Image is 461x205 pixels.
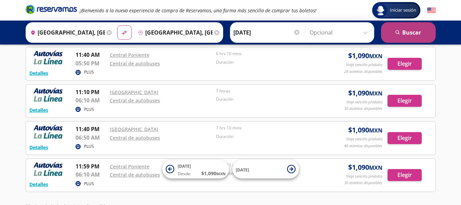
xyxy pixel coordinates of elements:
[232,160,299,179] button: [DATE]
[233,24,300,41] input: Elegir Fecha
[80,7,316,14] em: ¡Bienvenido a la nueva experiencia de compra de Reservamos, una forma más sencilla de comprar tus...
[29,106,48,114] button: Detalles
[29,144,48,151] button: Detalles
[387,7,419,14] span: Iniciar sesión
[28,24,105,41] input: Buscar Origen
[216,88,319,94] p: 7 horas
[369,52,382,60] small: MXN
[26,4,77,16] a: Brand Logo
[178,163,191,169] span: [DATE]
[427,6,436,15] button: English
[84,69,94,75] p: PLUS
[110,126,158,132] a: [GEOGRAPHIC_DATA]
[76,51,106,59] p: 11:40 AM
[236,167,249,172] span: [DATE]
[110,134,160,141] a: Central de autobuses
[110,171,160,178] a: Central de autobuses
[348,51,382,61] span: $ 1,090
[369,164,382,171] small: MXN
[344,180,382,186] p: 30 asientos disponibles
[84,143,94,150] p: PLUS
[369,127,382,134] small: MXN
[110,52,149,58] a: Central Poniente
[201,170,226,177] span: $ 1,090
[76,162,106,170] p: 11:59 PM
[110,163,149,170] a: Central Poniente
[216,51,319,57] p: 6 hrs 10 mins
[216,96,319,102] p: Duración
[76,125,106,133] p: 11:40 PM
[178,171,191,177] span: Desde:
[216,59,319,65] p: Duración
[76,88,106,96] p: 11:10 PM
[76,170,106,179] p: 06:10 AM
[84,181,94,187] p: PLUS
[310,24,371,41] input: Opcional
[29,181,48,188] button: Detalles
[110,89,158,95] a: [GEOGRAPHIC_DATA]
[388,132,422,144] button: Elegir
[26,4,77,14] i: Brand Logo
[216,133,319,140] p: Duración
[76,96,106,104] p: 06:10 AM
[76,133,106,142] p: 06:50 AM
[162,160,229,179] button: [DATE]Desde:$1,090MXN
[346,136,382,142] p: Viaje sencillo p/adulto
[381,22,436,43] button: Buscar
[346,99,382,105] p: Viaje sencillo p/adulto
[216,125,319,131] p: 7 hrs 10 mins
[110,97,160,104] a: Central de autobuses
[29,69,48,77] button: Detalles
[84,106,94,113] p: PLUS
[135,24,213,41] input: Buscar Destino
[348,162,382,172] span: $ 1,090
[29,51,67,64] img: RESERVAMOS
[346,174,382,179] p: Viaje sencillo p/adulto
[369,90,382,97] small: MXN
[29,125,67,139] img: RESERVAMOS
[348,125,382,135] span: $ 1,090
[216,171,226,176] small: MXN
[29,88,67,102] img: RESERVAMOS
[110,60,160,67] a: Central de autobuses
[388,169,422,181] button: Elegir
[344,69,382,75] p: 29 asientos disponibles
[388,58,422,70] button: Elegir
[348,88,382,98] span: $ 1,090
[76,59,106,67] p: 05:50 PM
[29,162,67,176] img: RESERVAMOS
[388,95,422,107] button: Elegir
[344,106,382,112] p: 30 asientos disponibles
[344,143,382,149] p: 46 asientos disponibles
[346,62,382,68] p: Viaje sencillo p/adulto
